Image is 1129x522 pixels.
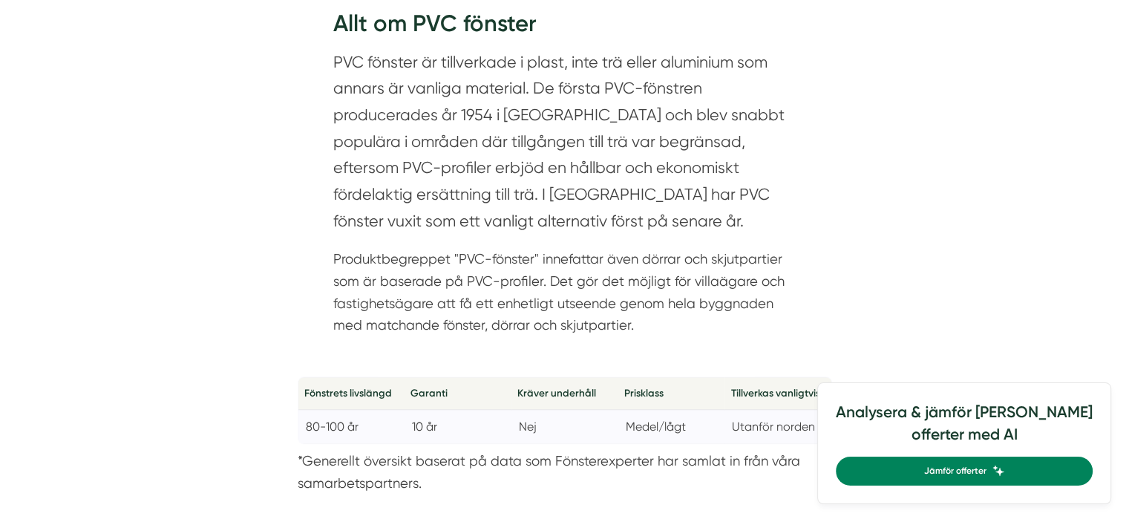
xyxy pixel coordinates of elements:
p: *Generellt översikt baserat på data som Fönsterexperter har samlat in från våra samarbetspartners. [298,450,832,494]
h2: Allt om PVC fönster [333,7,796,49]
td: 80-100 år [298,409,405,443]
td: Medel/lågt [618,409,724,443]
th: Fönstrets livslängd [298,377,405,409]
a: Jämför offerter [836,457,1093,486]
th: Kräver underhåll [511,377,618,409]
p: Produktbegreppet "PVC-fönster" innefattar även dörrar och skjutpartier som är baserade på PVC-pro... [333,248,796,336]
th: Tillverkas vanligtvis [724,377,831,409]
th: Prisklass [618,377,724,409]
td: Nej [511,409,618,443]
td: Utanför norden [724,409,831,443]
td: 10 år [405,409,511,443]
span: Jämför offerter [924,464,986,478]
h4: Analysera & jämför [PERSON_NAME] offerter med AI [836,401,1093,457]
section: PVC fönster är tillverkade i plast, inte trä eller aluminium som annars är vanliga material. De f... [333,49,796,241]
th: Garanti [405,377,511,409]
